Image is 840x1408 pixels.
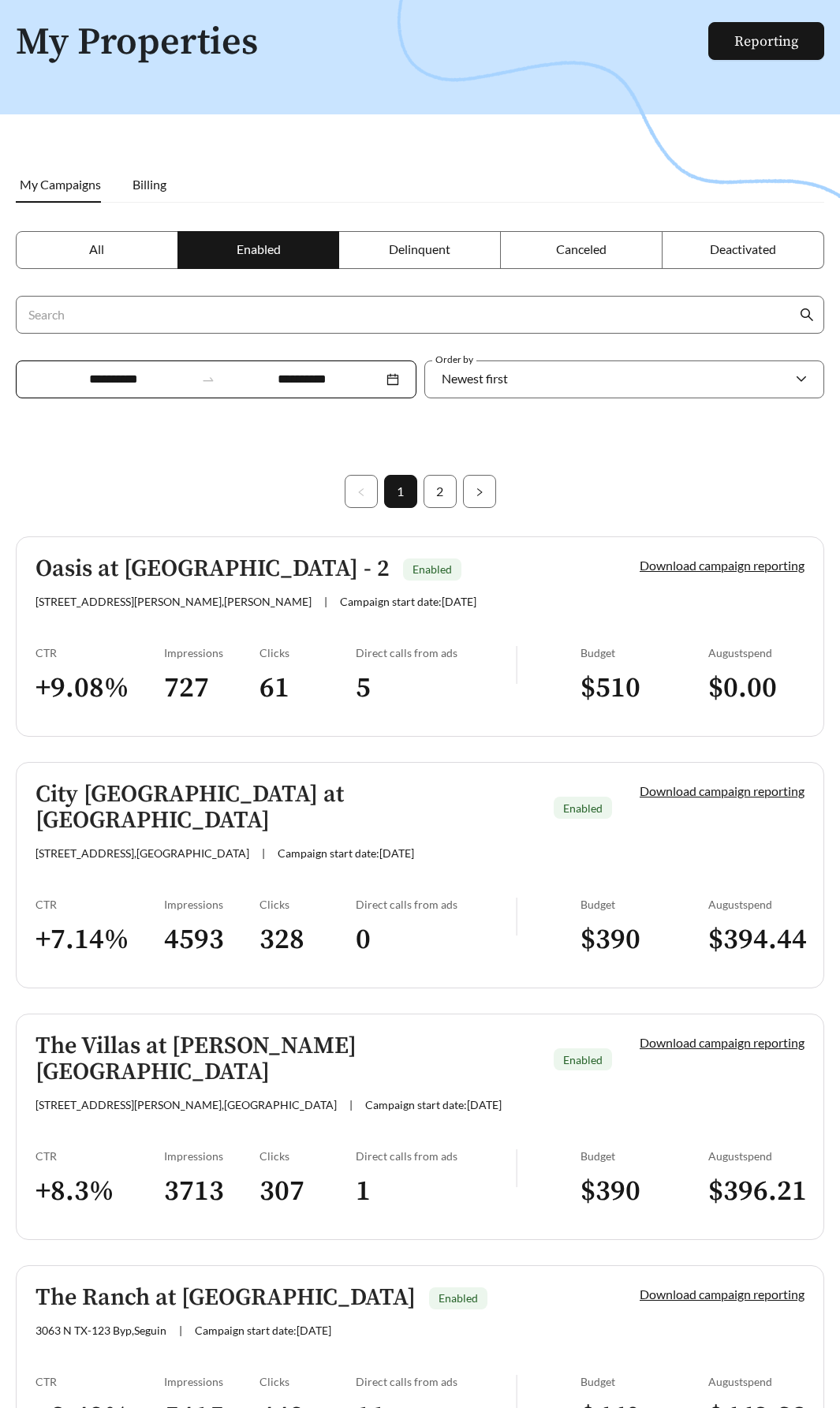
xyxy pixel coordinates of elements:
img: line [516,646,517,684]
span: | [179,1324,182,1337]
div: CTR [35,1149,164,1163]
div: August spend [708,898,805,911]
div: August spend [708,1149,805,1163]
span: swap-right [201,372,215,387]
h3: $ 390 [581,1174,709,1209]
a: 2 [424,476,456,507]
div: August spend [708,646,805,659]
div: CTR [35,646,164,659]
h3: $ 0.00 [708,670,805,706]
div: Clicks [259,1375,356,1388]
h3: 1 [356,1174,516,1209]
span: [STREET_ADDRESS][PERSON_NAME] , [GEOGRAPHIC_DATA] [35,1098,337,1111]
span: Campaign start date: [DATE] [365,1098,502,1111]
h3: 307 [259,1174,356,1209]
a: Download campaign reporting [640,1035,805,1050]
h3: 328 [259,922,356,958]
span: | [324,595,327,608]
span: My Campaigns [20,177,101,192]
h3: 61 [259,670,356,706]
span: All [89,241,104,256]
h3: $ 396.21 [708,1174,805,1209]
div: Impressions [164,898,260,911]
span: to [201,372,215,387]
h1: My Properties [16,22,723,64]
a: Reporting [734,32,798,50]
h3: + 7.14 % [35,922,164,958]
a: Oasis at [GEOGRAPHIC_DATA] - 2Enabled[STREET_ADDRESS][PERSON_NAME],[PERSON_NAME]|Campaign start d... [16,536,824,737]
div: Direct calls from ads [356,1149,516,1163]
div: Direct calls from ads [356,646,516,659]
div: Impressions [164,646,260,659]
h3: 0 [356,922,516,958]
a: Download campaign reporting [640,1287,805,1302]
span: left [357,487,366,497]
div: August spend [708,1375,805,1388]
a: Download campaign reporting [640,558,805,573]
div: Budget [581,898,709,911]
h3: + 8.3 % [35,1174,164,1209]
div: Impressions [164,1375,260,1388]
span: Newest first [442,371,508,386]
span: [STREET_ADDRESS] , [GEOGRAPHIC_DATA] [35,846,249,860]
div: Budget [581,1375,709,1388]
h3: $ 390 [581,922,709,958]
h5: The Ranch at [GEOGRAPHIC_DATA] [35,1285,416,1311]
h3: $ 394.44 [708,922,805,958]
span: | [349,1098,353,1111]
span: Enabled [563,1053,603,1066]
div: Budget [581,646,709,659]
span: Deactivated [710,241,776,256]
span: Enabled [413,562,452,576]
h3: 3713 [164,1174,260,1209]
li: Previous Page [345,475,378,508]
li: 1 [384,475,417,508]
button: Reporting [708,22,824,60]
h3: + 9.08 % [35,670,164,706]
span: Enabled [563,801,603,815]
h3: 4593 [164,922,260,958]
div: Impressions [164,1149,260,1163]
span: | [262,846,265,860]
div: Budget [581,1149,709,1163]
h3: 727 [164,670,260,706]
h5: City [GEOGRAPHIC_DATA] at [GEOGRAPHIC_DATA] [35,782,540,834]
h5: The Villas at [PERSON_NAME][GEOGRAPHIC_DATA] [35,1033,540,1085]
span: Canceled [556,241,607,256]
img: line [516,1149,517,1187]
span: Enabled [439,1291,478,1305]
button: left [345,475,378,508]
span: search [800,308,814,322]
h3: $ 510 [581,670,709,706]
span: right [475,487,484,497]
div: Clicks [259,646,356,659]
span: Campaign start date: [DATE] [340,595,476,608]
h5: Oasis at [GEOGRAPHIC_DATA] - 2 [35,556,390,582]
button: right [463,475,496,508]
span: Campaign start date: [DATE] [278,846,414,860]
div: CTR [35,1375,164,1388]
a: Download campaign reporting [640,783,805,798]
div: Clicks [259,1149,356,1163]
div: CTR [35,898,164,911]
span: Delinquent [389,241,450,256]
li: Next Page [463,475,496,508]
span: Billing [133,177,166,192]
div: Direct calls from ads [356,1375,516,1388]
span: 3063 N TX-123 Byp , Seguin [35,1324,166,1337]
img: line [516,898,517,936]
div: Direct calls from ads [356,898,516,911]
span: Enabled [237,241,281,256]
li: 2 [424,475,457,508]
div: Clicks [259,898,356,911]
a: The Villas at [PERSON_NAME][GEOGRAPHIC_DATA]Enabled[STREET_ADDRESS][PERSON_NAME],[GEOGRAPHIC_DATA... [16,1014,824,1240]
a: City [GEOGRAPHIC_DATA] at [GEOGRAPHIC_DATA]Enabled[STREET_ADDRESS],[GEOGRAPHIC_DATA]|Campaign sta... [16,762,824,988]
a: 1 [385,476,416,507]
span: Campaign start date: [DATE] [195,1324,331,1337]
span: [STREET_ADDRESS][PERSON_NAME] , [PERSON_NAME] [35,595,312,608]
h3: 5 [356,670,516,706]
